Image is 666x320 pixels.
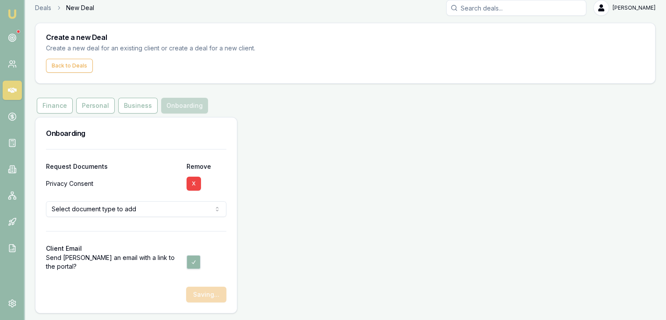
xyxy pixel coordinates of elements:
div: Request Documents [46,164,180,170]
div: Privacy Consent [46,173,180,194]
button: Business [118,98,158,114]
span: [PERSON_NAME] [613,4,655,11]
a: Deals [35,4,51,12]
button: Finance [37,98,73,114]
h3: Onboarding [46,128,226,139]
button: Personal [76,98,115,114]
button: X [187,177,201,191]
h3: Create a new Deal [46,34,645,41]
div: Remove [187,164,226,170]
span: New Deal [66,4,94,12]
img: emu-icon-u.png [7,9,18,19]
nav: breadcrumb [35,4,94,12]
p: Create a new deal for an existing client or create a deal for a new client. [46,43,270,53]
label: Send [PERSON_NAME] an email with a link to the portal? [46,253,180,271]
div: Client Email [46,245,226,252]
button: Back to Deals [46,59,93,73]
